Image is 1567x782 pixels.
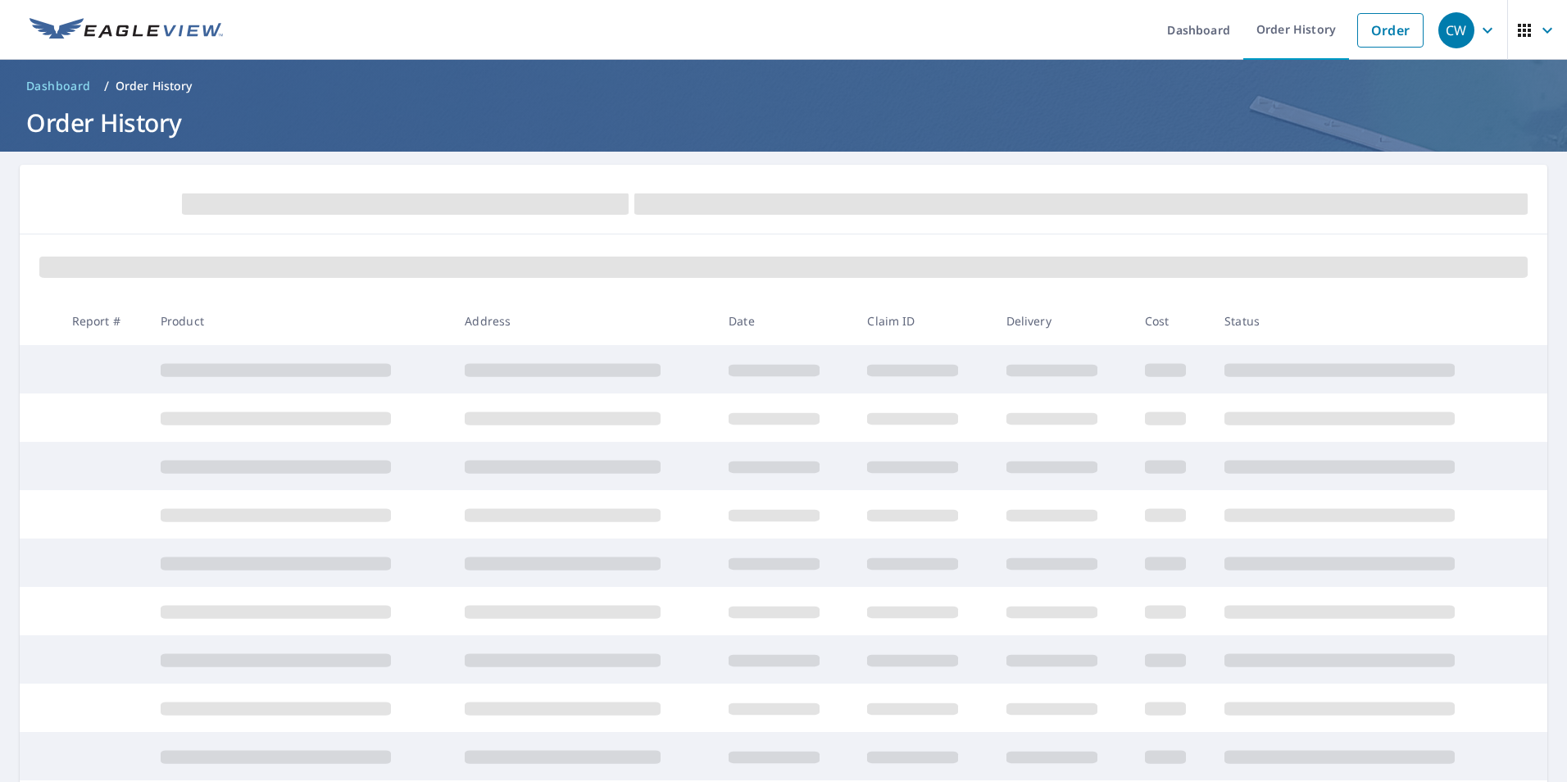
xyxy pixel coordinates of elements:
a: Dashboard [20,73,98,99]
th: Status [1211,297,1516,345]
th: Address [452,297,715,345]
th: Delivery [993,297,1132,345]
img: EV Logo [30,18,223,43]
p: Order History [116,78,193,94]
a: Order [1357,13,1424,48]
th: Product [148,297,452,345]
nav: breadcrumb [20,73,1547,99]
th: Report # [59,297,148,345]
li: / [104,76,109,96]
th: Date [715,297,854,345]
div: CW [1438,12,1474,48]
th: Claim ID [854,297,992,345]
th: Cost [1132,297,1211,345]
span: Dashboard [26,78,91,94]
h1: Order History [20,106,1547,139]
